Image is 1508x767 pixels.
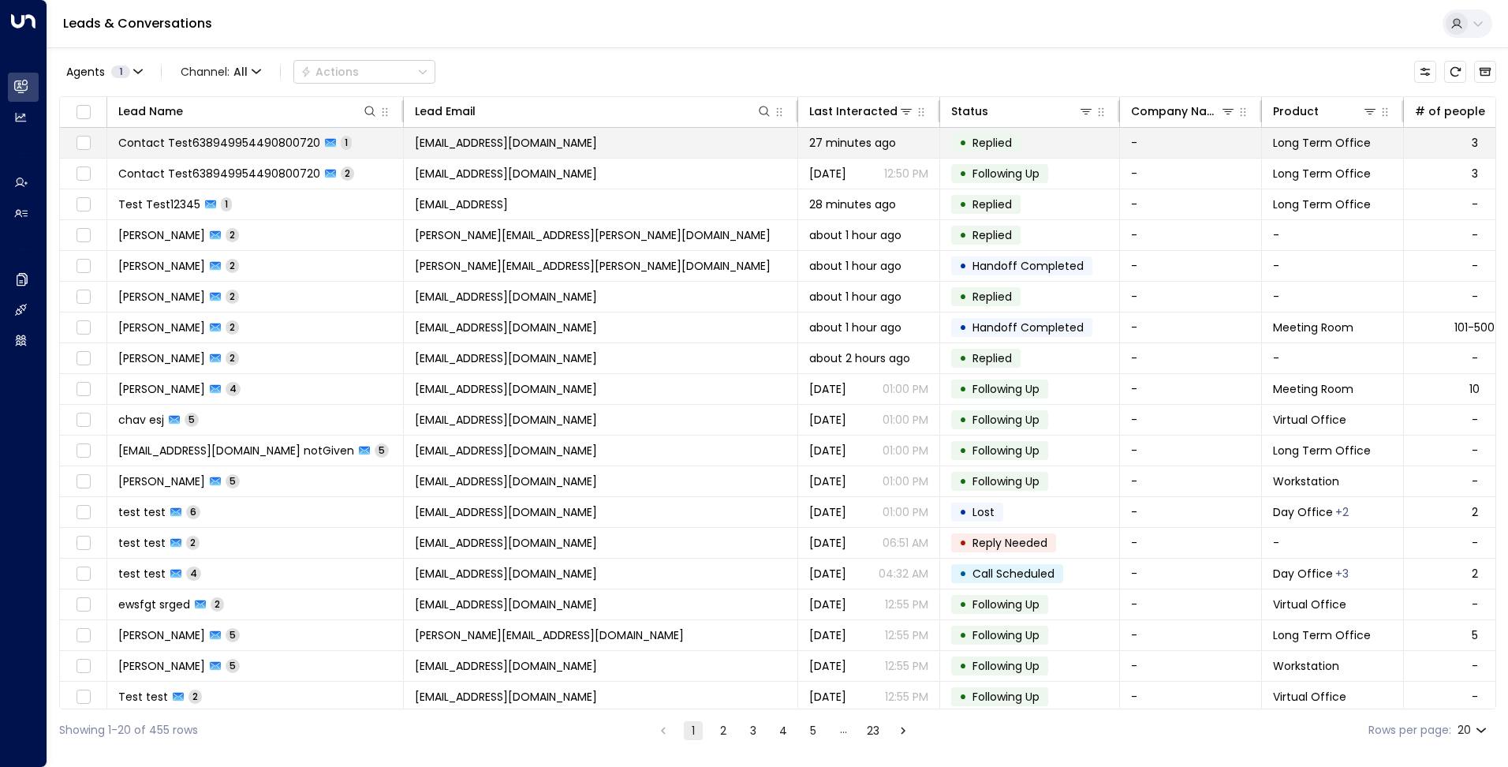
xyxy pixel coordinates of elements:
span: Toggle select row [73,133,93,153]
span: Long Term Office [1273,135,1371,151]
button: Go to page 5 [804,721,823,740]
span: Toggle select row [73,164,93,184]
span: Toggle select row [73,410,93,430]
span: Daniela Guimarães [118,350,205,366]
span: Yesterday [809,412,846,428]
span: Following Up [972,689,1040,705]
td: - [1120,128,1262,158]
div: • [959,129,967,156]
span: holger.aroca@gmail.com [415,504,597,520]
div: - [1472,597,1478,612]
span: Replied [972,350,1012,366]
div: 5 [1472,627,1478,643]
span: Replied [972,135,1012,151]
div: - [1472,289,1478,305]
td: - [1120,682,1262,712]
div: Lead Name [118,102,183,121]
span: Following Up [972,627,1040,643]
span: 6 [186,505,200,518]
p: 12:55 PM [885,689,928,705]
div: • [959,622,967,649]
td: - [1120,589,1262,619]
div: - [1472,535,1478,551]
td: - [1262,528,1404,558]
td: - [1120,189,1262,219]
span: Yesterday [809,381,846,397]
p: 12:50 PM [884,166,928,181]
div: • [959,591,967,618]
span: Contact.Test638949954490800720@mailinator.com [415,135,597,151]
span: Handoff Completed [972,258,1084,274]
span: Toggle select all [73,103,93,122]
div: 2 [1472,566,1478,582]
span: 2 [188,690,202,703]
span: Toggle select row [73,318,93,338]
span: Virtual Office [1273,412,1346,428]
td: - [1120,405,1262,435]
button: Go to next page [894,721,913,740]
td: - [1120,159,1262,189]
p: 12:55 PM [885,627,928,643]
div: Long Term Office,Short Term Office,Workstation [1335,566,1349,582]
span: Contact.Test638949954490800720@mailinator.com [415,166,597,181]
span: daniela.guimaraes@iwgplc.com [415,258,771,274]
button: Go to page 4 [774,721,793,740]
span: 2 [226,259,239,272]
button: Go to page 3 [744,721,763,740]
div: • [959,683,967,710]
div: • [959,529,967,556]
div: • [959,437,967,464]
span: Following Up [972,381,1040,397]
div: • [959,345,967,372]
span: Contact Test638949954490800720 [118,135,320,151]
span: All [233,65,248,78]
span: Test test [118,689,168,705]
span: Shirley Marriot [118,627,205,643]
span: Toggle select row [73,226,93,245]
td: - [1120,282,1262,312]
span: jongould+001AmsITG@inspiredthinking.group [415,350,597,366]
p: 01:00 PM [883,443,928,458]
p: 12:55 PM [885,597,928,612]
span: 5 [375,443,389,457]
div: • [959,222,967,249]
span: Yesterday [809,597,846,612]
div: - [1472,412,1478,428]
span: ewsfgt srged [118,597,190,612]
span: Stephen Derbyshire [118,381,205,397]
span: test test [118,504,166,520]
span: Toggle select row [73,380,93,399]
span: newflodwsec@mailinator.com [415,412,597,428]
td: - [1120,651,1262,681]
td: - [1120,620,1262,650]
span: Workstation [1273,658,1339,674]
span: Virtual Office [1273,597,1346,612]
div: • [959,191,967,218]
span: Yesterday [809,504,846,520]
div: Button group with a nested menu [293,60,435,84]
span: 2 [226,290,239,303]
div: 3 [1472,166,1478,181]
span: Toggle select row [73,564,93,584]
span: jongould+001AmsITG@inspiredthinking.group [415,289,597,305]
button: Go to page 23 [864,721,883,740]
span: Following Up [972,443,1040,458]
span: Greta Gable [118,473,205,489]
span: 1 [341,136,352,149]
p: 01:00 PM [883,381,928,397]
div: - [1472,227,1478,243]
div: Company Name [1131,102,1220,121]
button: page 1 [684,721,703,740]
button: Channel:All [174,61,267,83]
span: Yesterday [809,627,846,643]
div: • [959,314,967,341]
div: - [1472,658,1478,674]
span: Toggle select row [73,503,93,522]
div: • [959,499,967,526]
td: - [1120,497,1262,527]
span: 2 [186,536,200,549]
div: Last Interacted [809,102,898,121]
span: Reply Needed [972,535,1047,551]
span: 12573callbackrequest@blondmail.com [415,658,597,674]
div: - [1472,258,1478,274]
